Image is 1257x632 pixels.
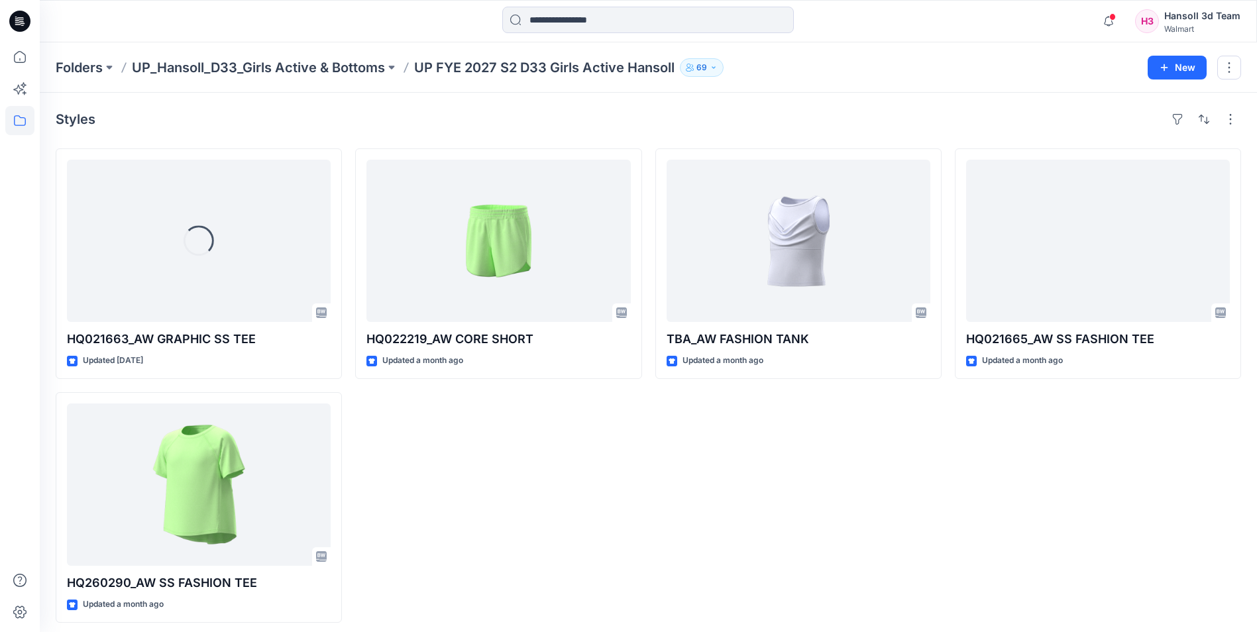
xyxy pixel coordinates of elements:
p: 69 [696,60,707,75]
a: Folders [56,58,103,77]
a: UP_Hansoll_D33_Girls Active & Bottoms [132,58,385,77]
p: Updated a month ago [683,354,763,368]
h4: Styles [56,111,95,127]
p: UP FYE 2027 S2 D33 Girls Active Hansoll [414,58,675,77]
p: Updated a month ago [382,354,463,368]
p: HQ260290_AW SS FASHION TEE [67,574,331,592]
p: Updated a month ago [982,354,1063,368]
p: TBA_AW FASHION TANK [667,330,930,348]
p: HQ021665_AW SS FASHION TEE [966,330,1230,348]
div: Hansoll 3d Team [1164,8,1240,24]
a: HQ260290_AW SS FASHION TEE [67,403,331,566]
button: New [1148,56,1207,79]
a: HQ022219_AW CORE SHORT [366,160,630,322]
a: TBA_AW FASHION TANK [667,160,930,322]
p: Updated [DATE] [83,354,143,368]
p: Updated a month ago [83,598,164,611]
button: 69 [680,58,724,77]
p: HQ021663_AW GRAPHIC SS TEE [67,330,331,348]
div: Walmart [1164,24,1240,34]
div: H3 [1135,9,1159,33]
p: HQ022219_AW CORE SHORT [366,330,630,348]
